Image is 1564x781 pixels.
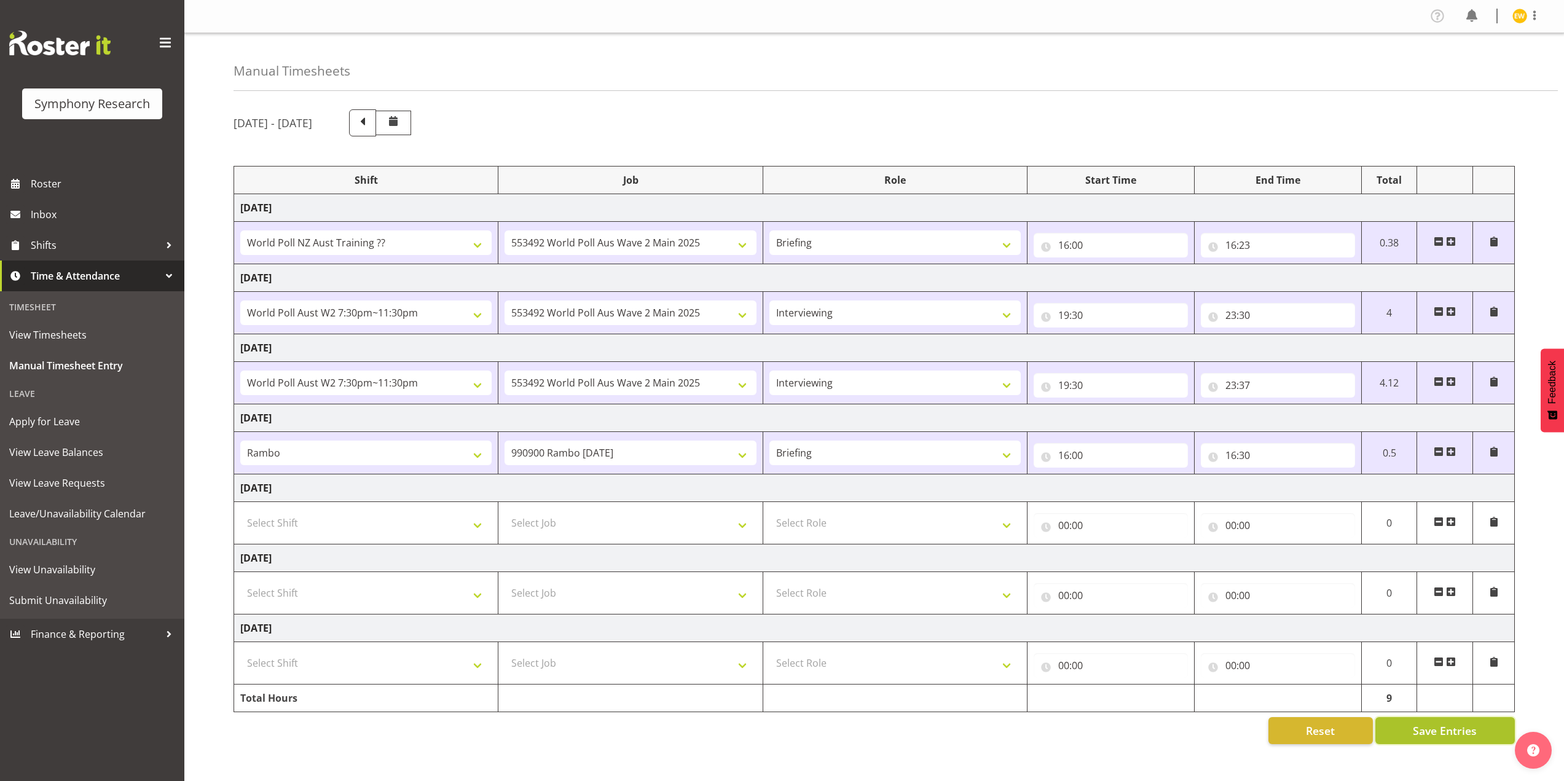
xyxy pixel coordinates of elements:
[3,498,181,529] a: Leave/Unavailability Calendar
[234,264,1515,292] td: [DATE]
[1361,222,1417,264] td: 0.38
[1547,361,1558,404] span: Feedback
[1034,173,1188,187] div: Start Time
[9,31,111,55] img: Rosterit website logo
[9,560,175,579] span: View Unavailability
[9,591,175,610] span: Submit Unavailability
[505,173,756,187] div: Job
[3,350,181,381] a: Manual Timesheet Entry
[31,625,160,643] span: Finance & Reporting
[9,356,175,375] span: Manual Timesheet Entry
[1201,373,1355,398] input: Click to select...
[1201,233,1355,257] input: Click to select...
[31,236,160,254] span: Shifts
[1268,717,1373,744] button: Reset
[1201,653,1355,678] input: Click to select...
[1201,583,1355,608] input: Click to select...
[234,194,1515,222] td: [DATE]
[1034,233,1188,257] input: Click to select...
[3,468,181,498] a: View Leave Requests
[3,437,181,468] a: View Leave Balances
[1361,432,1417,474] td: 0.5
[234,116,312,130] h5: [DATE] - [DATE]
[31,205,178,224] span: Inbox
[234,544,1515,572] td: [DATE]
[9,474,175,492] span: View Leave Requests
[3,406,181,437] a: Apply for Leave
[234,685,498,712] td: Total Hours
[1375,717,1515,744] button: Save Entries
[3,320,181,350] a: View Timesheets
[1361,362,1417,404] td: 4.12
[1361,292,1417,334] td: 4
[3,554,181,585] a: View Unavailability
[234,64,350,78] h4: Manual Timesheets
[1034,653,1188,678] input: Click to select...
[1034,513,1188,538] input: Click to select...
[1361,685,1417,712] td: 9
[1034,303,1188,328] input: Click to select...
[1413,723,1477,739] span: Save Entries
[240,173,492,187] div: Shift
[1512,9,1527,23] img: enrica-walsh11863.jpg
[234,404,1515,432] td: [DATE]
[9,443,175,461] span: View Leave Balances
[1368,173,1411,187] div: Total
[1201,443,1355,468] input: Click to select...
[1541,348,1564,432] button: Feedback - Show survey
[3,294,181,320] div: Timesheet
[31,175,178,193] span: Roster
[9,504,175,523] span: Leave/Unavailability Calendar
[234,614,1515,642] td: [DATE]
[1361,642,1417,685] td: 0
[1306,723,1335,739] span: Reset
[1527,744,1539,756] img: help-xxl-2.png
[234,334,1515,362] td: [DATE]
[3,585,181,616] a: Submit Unavailability
[1361,572,1417,614] td: 0
[9,412,175,431] span: Apply for Leave
[1201,303,1355,328] input: Click to select...
[34,95,150,113] div: Symphony Research
[3,381,181,406] div: Leave
[234,474,1515,502] td: [DATE]
[769,173,1021,187] div: Role
[9,326,175,344] span: View Timesheets
[1034,583,1188,608] input: Click to select...
[1201,513,1355,538] input: Click to select...
[1201,173,1355,187] div: End Time
[31,267,160,285] span: Time & Attendance
[1034,373,1188,398] input: Click to select...
[1361,502,1417,544] td: 0
[1034,443,1188,468] input: Click to select...
[3,529,181,554] div: Unavailability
